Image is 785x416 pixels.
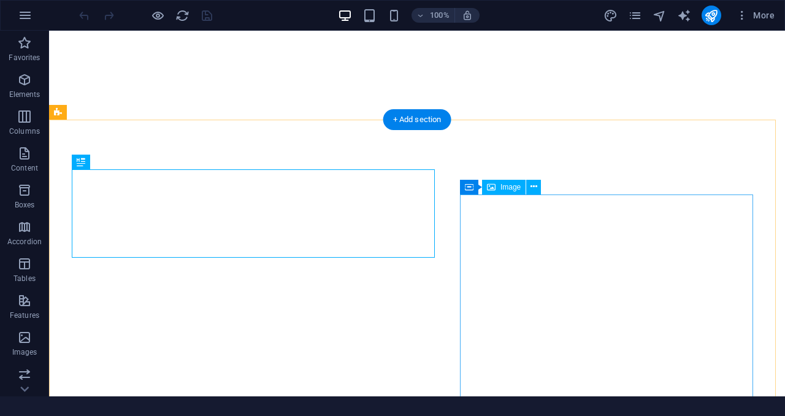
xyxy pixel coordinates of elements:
[731,6,779,25] button: More
[462,10,473,21] i: On resize automatically adjust zoom level to fit chosen device.
[9,53,40,63] p: Favorites
[11,163,38,173] p: Content
[704,9,718,23] i: Publish
[500,183,521,191] span: Image
[702,6,721,25] button: publish
[175,9,190,23] i: Reload page
[677,9,691,23] i: AI Writer
[9,126,40,136] p: Columns
[383,109,451,130] div: + Add section
[653,8,667,23] button: navigator
[677,8,692,23] button: text_generator
[736,9,775,21] span: More
[13,274,36,283] p: Tables
[15,200,35,210] p: Boxes
[603,9,618,23] i: Design (Ctrl+Alt+Y)
[628,8,643,23] button: pages
[412,8,455,23] button: 100%
[653,9,667,23] i: Navigator
[12,347,37,357] p: Images
[430,8,450,23] h6: 100%
[150,8,165,23] button: Click here to leave preview mode and continue editing
[7,237,42,247] p: Accordion
[9,90,40,99] p: Elements
[603,8,618,23] button: design
[10,310,39,320] p: Features
[175,8,190,23] button: reload
[628,9,642,23] i: Pages (Ctrl+Alt+S)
